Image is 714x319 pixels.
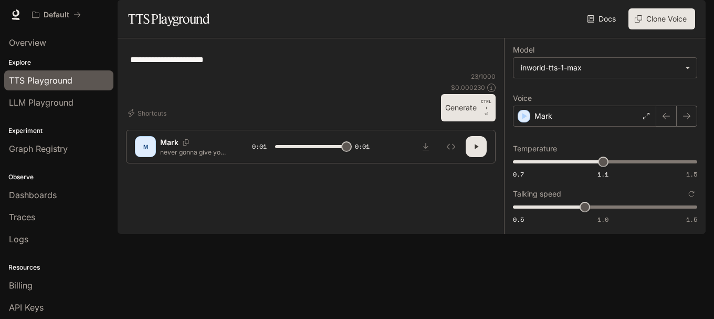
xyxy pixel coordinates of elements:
button: Clone Voice [628,8,695,29]
p: Mark [160,137,178,148]
p: Temperature [513,145,557,152]
p: Model [513,46,534,54]
p: CTRL + [481,98,491,111]
button: Download audio [415,136,436,157]
p: never gonna give you up [160,148,227,157]
p: $ 0.000230 [451,83,485,92]
button: Copy Voice ID [178,139,193,146]
span: 1.0 [597,215,608,224]
button: GenerateCTRL +⏎ [441,94,496,121]
span: 0.5 [513,215,524,224]
p: 23 / 1000 [471,72,496,81]
button: All workspaces [27,4,86,25]
p: Voice [513,95,532,102]
span: 1.5 [686,170,697,179]
h1: TTS Playground [128,8,209,29]
button: Reset to default [686,188,697,200]
p: Talking speed [513,190,561,198]
a: Docs [585,8,620,29]
span: 0:01 [355,141,370,152]
span: 1.5 [686,215,697,224]
button: Inspect [440,136,461,157]
p: Default [44,11,69,19]
div: inworld-tts-1-max [513,58,697,78]
p: Mark [534,111,552,121]
span: 0:01 [252,141,267,152]
span: 1.1 [597,170,608,179]
div: M [137,138,154,155]
div: inworld-tts-1-max [521,63,680,73]
p: ⏎ [481,98,491,117]
span: 0.7 [513,170,524,179]
button: Shortcuts [126,105,171,121]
